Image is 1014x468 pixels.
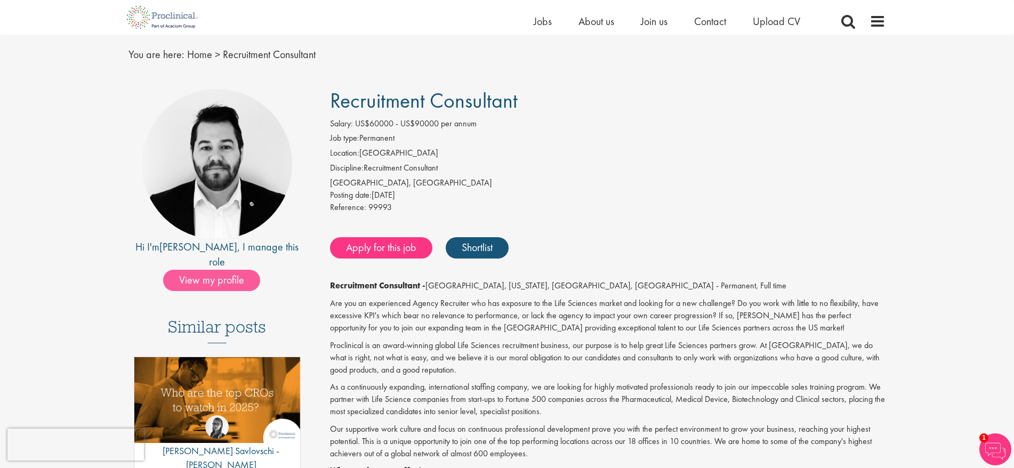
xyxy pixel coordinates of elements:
[134,357,300,451] a: Link to a post
[168,318,266,343] h3: Similar posts
[215,47,220,61] span: >
[128,239,306,270] div: Hi I'm , I manage this role
[578,14,614,28] a: About us
[330,87,518,114] span: Recruitment Consultant
[694,14,726,28] a: Contact
[979,433,1011,465] img: Chatbot
[330,381,886,418] p: As a continuously expanding, international staffing company, we are looking for highly motivated ...
[979,433,988,442] span: 1
[223,47,316,61] span: Recruitment Consultant
[330,147,359,159] label: Location:
[330,177,886,189] div: [GEOGRAPHIC_DATA], [GEOGRAPHIC_DATA]
[753,14,800,28] a: Upload CV
[330,340,886,376] p: Proclinical is an award-winning global Life Sciences recruitment business, our purpose is to help...
[330,162,886,177] li: Recruitment Consultant
[330,280,886,292] p: [GEOGRAPHIC_DATA], [US_STATE], [GEOGRAPHIC_DATA], [GEOGRAPHIC_DATA] - Permanent, Full time
[330,297,886,334] p: Are you an experienced Agency Recruiter who has exposure to the Life Sciences market and looking ...
[330,147,886,162] li: [GEOGRAPHIC_DATA]
[330,132,886,147] li: Permanent
[128,47,184,61] span: You are here:
[330,237,432,259] a: Apply for this job
[330,201,366,214] label: Reference:
[534,14,552,28] a: Jobs
[330,162,364,174] label: Discipline:
[446,237,509,259] a: Shortlist
[330,189,886,201] div: [DATE]
[187,47,212,61] a: breadcrumb link
[330,423,886,460] p: Our supportive work culture and focus on continuous professional development prove you with the p...
[142,89,292,239] img: imeage of recruiter Ross Wilkings
[7,429,144,461] iframe: reCAPTCHA
[330,280,425,291] strong: Recruitment Consultant -
[163,272,271,286] a: View my profile
[368,201,392,213] span: 99993
[330,118,353,130] label: Salary:
[330,189,372,200] span: Posting date:
[205,415,229,439] img: Theodora Savlovschi - Wicks
[641,14,667,28] a: Join us
[159,240,237,254] a: [PERSON_NAME]
[355,118,477,129] span: US$60000 - US$90000 per annum
[163,270,260,291] span: View my profile
[330,132,359,144] label: Job type:
[134,357,300,443] img: Top 10 CROs 2025 | Proclinical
